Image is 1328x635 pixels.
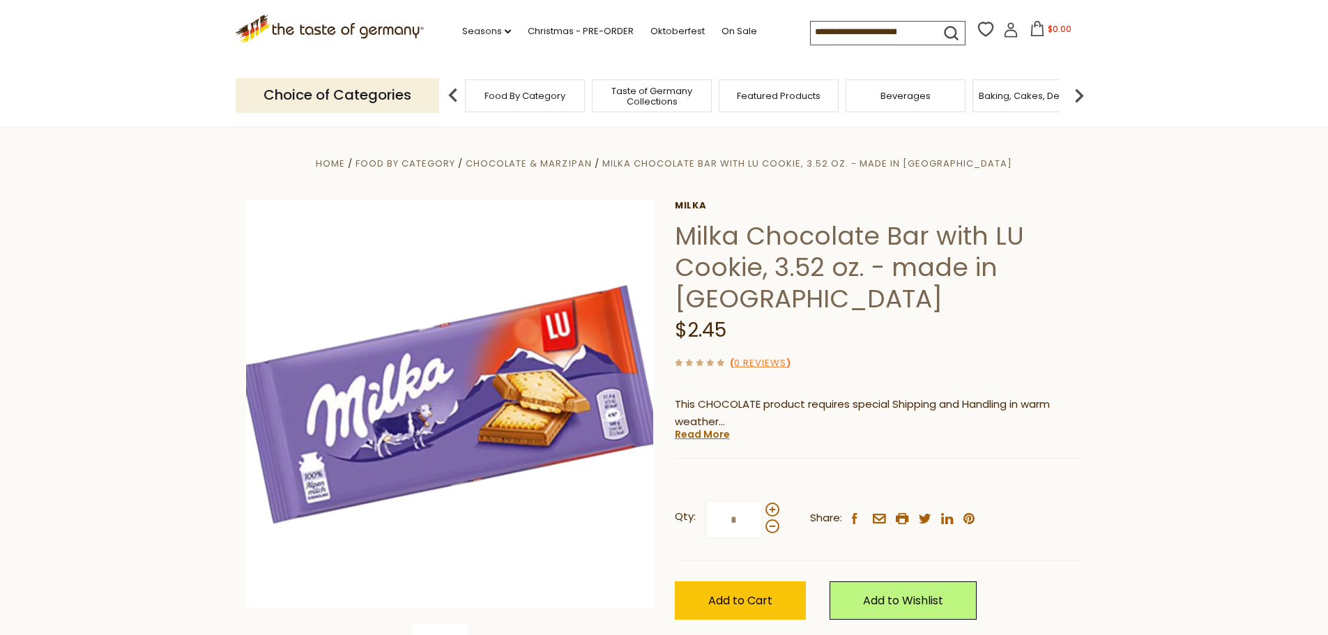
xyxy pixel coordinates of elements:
[528,24,634,39] a: Christmas - PRE-ORDER
[675,396,1083,431] p: This CHOCOLATE product requires special Shipping and Handling in warm weather
[1048,23,1071,35] span: $0.00
[737,91,821,101] a: Featured Products
[730,356,791,369] span: ( )
[356,157,455,170] a: Food By Category
[596,86,708,107] a: Taste of Germany Collections
[830,581,977,620] a: Add to Wishlist
[650,24,705,39] a: Oktoberfest
[1065,82,1093,109] img: next arrow
[675,581,806,620] button: Add to Cart
[675,508,696,526] strong: Qty:
[675,200,1083,211] a: Milka
[246,200,654,608] img: Milka Chocolate Bar with LU Cookie, 3.52 oz. - made in Germany
[979,91,1087,101] a: Baking, Cakes, Desserts
[675,427,730,441] a: Read More
[462,24,511,39] a: Seasons
[466,157,591,170] a: Chocolate & Marzipan
[316,157,345,170] a: Home
[602,157,1012,170] a: Milka Chocolate Bar with LU Cookie, 3.52 oz. - made in [GEOGRAPHIC_DATA]
[810,510,842,527] span: Share:
[484,91,565,101] a: Food By Category
[880,91,931,101] a: Beverages
[439,82,467,109] img: previous arrow
[708,592,772,609] span: Add to Cart
[236,78,439,112] p: Choice of Categories
[1021,21,1081,42] button: $0.00
[722,24,757,39] a: On Sale
[675,316,726,344] span: $2.45
[734,356,786,371] a: 0 Reviews
[705,500,763,539] input: Qty:
[675,220,1083,314] h1: Milka Chocolate Bar with LU Cookie, 3.52 oz. - made in [GEOGRAPHIC_DATA]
